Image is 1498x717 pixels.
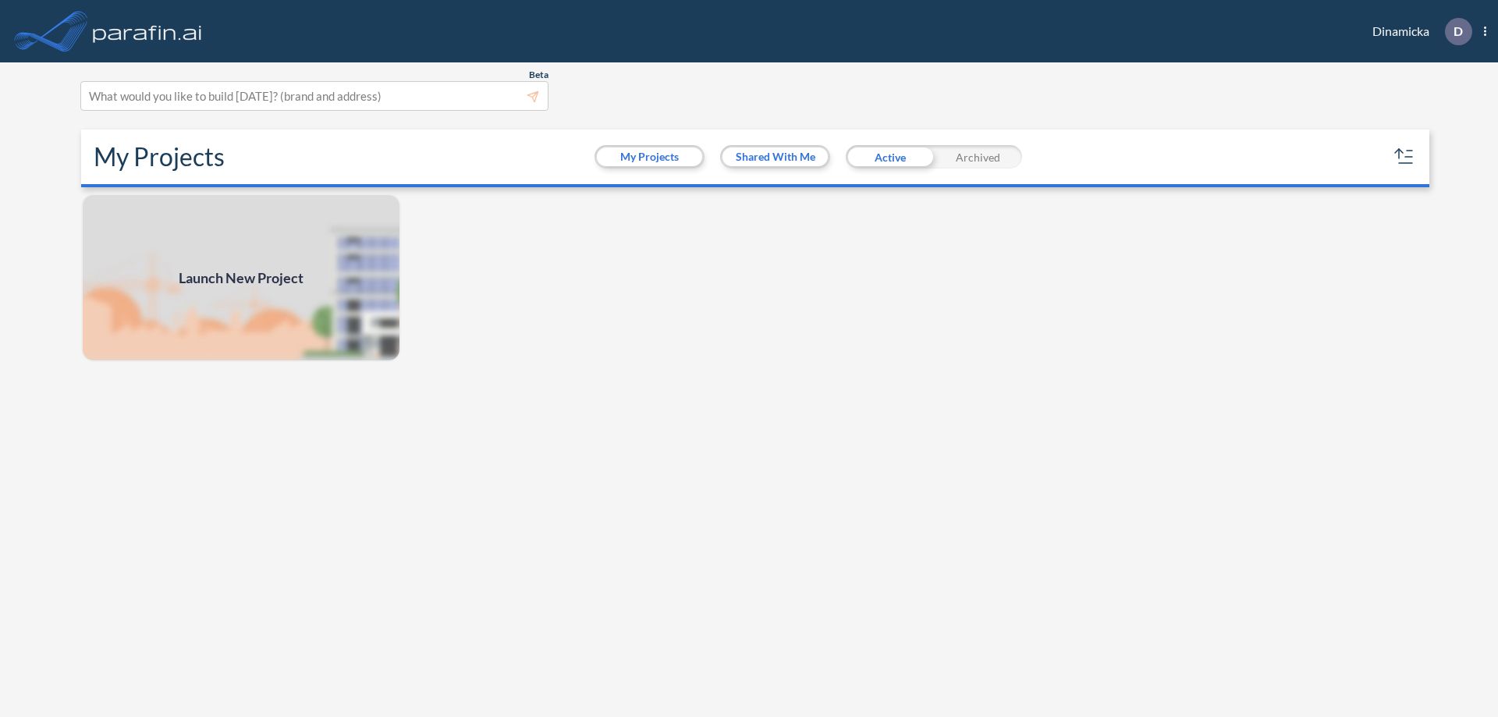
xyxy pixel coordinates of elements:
[94,142,225,172] h2: My Projects
[722,147,828,166] button: Shared With Me
[597,147,702,166] button: My Projects
[90,16,205,47] img: logo
[529,69,548,81] span: Beta
[934,145,1022,169] div: Archived
[1392,144,1417,169] button: sort
[1349,18,1486,45] div: Dinamicka
[179,268,304,289] span: Launch New Project
[81,193,401,362] img: add
[846,145,934,169] div: Active
[81,193,401,362] a: Launch New Project
[1454,24,1463,38] p: D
